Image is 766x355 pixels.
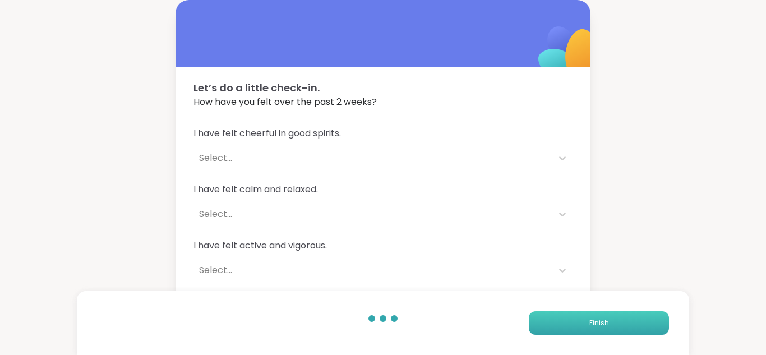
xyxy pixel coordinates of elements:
[193,80,573,95] span: Let’s do a little check-in.
[589,318,609,328] span: Finish
[199,151,547,165] div: Select...
[193,95,573,109] span: How have you felt over the past 2 weeks?
[529,311,669,335] button: Finish
[193,183,573,196] span: I have felt calm and relaxed.
[193,127,573,140] span: I have felt cheerful in good spirits.
[193,239,573,252] span: I have felt active and vigorous.
[199,264,547,277] div: Select...
[199,208,547,221] div: Select...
